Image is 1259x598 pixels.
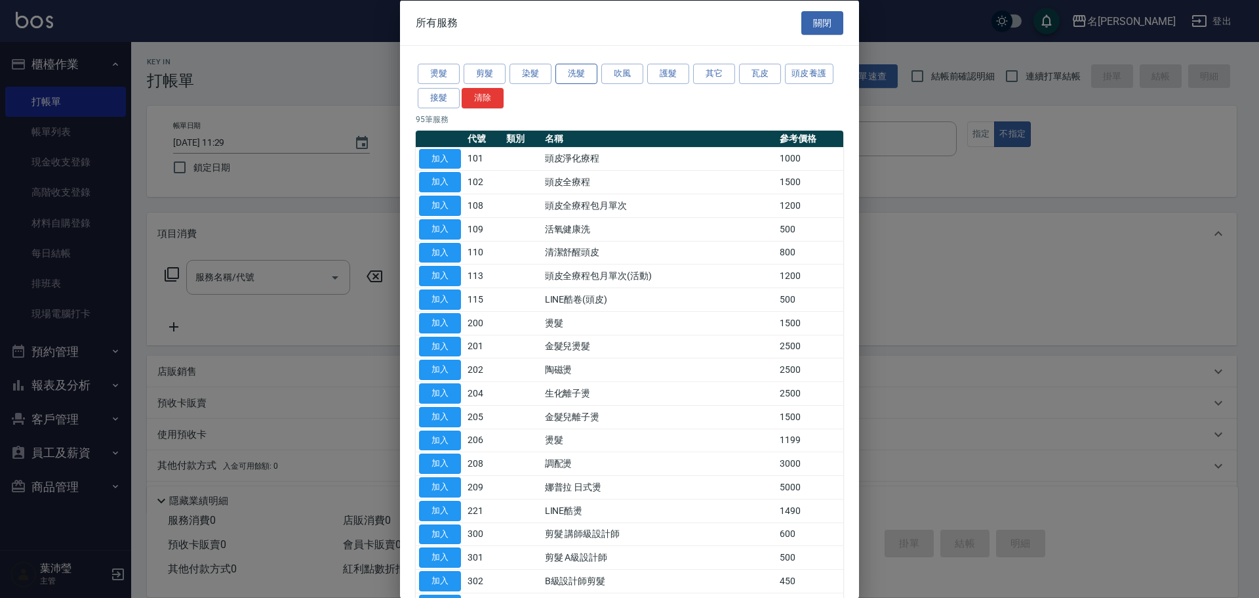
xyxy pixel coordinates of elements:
button: 吹風 [601,64,643,84]
td: 娜普拉 日式燙 [542,475,776,499]
td: 1200 [776,194,843,217]
button: 加入 [419,406,461,427]
td: B級設計師剪髮 [542,569,776,593]
td: 600 [776,523,843,546]
td: 1500 [776,405,843,429]
td: LINE酷卷(頭皮) [542,288,776,311]
td: 208 [464,452,503,475]
button: 加入 [419,219,461,239]
td: 頭皮全療程 [542,170,776,194]
td: 113 [464,264,503,288]
td: 206 [464,429,503,452]
td: 剪髮 A級設計師 [542,545,776,569]
button: 其它 [693,64,735,84]
button: 清除 [462,87,504,108]
button: 瓦皮 [739,64,781,84]
td: 清潔舒醒頭皮 [542,241,776,265]
th: 參考價格 [776,130,843,147]
td: 102 [464,170,503,194]
p: 95 筆服務 [416,113,843,125]
button: 加入 [419,172,461,192]
td: 204 [464,381,503,405]
td: 101 [464,147,503,171]
td: 209 [464,475,503,499]
button: 加入 [419,266,461,286]
td: 剪髮 講師級設計師 [542,523,776,546]
td: 陶磁燙 [542,358,776,381]
button: 加入 [419,524,461,544]
td: 燙髮 [542,429,776,452]
td: 201 [464,335,503,358]
button: 接髮 [418,87,460,108]
th: 類別 [503,130,542,147]
td: 頭皮全療程包月單次 [542,194,776,217]
td: 205 [464,405,503,429]
td: 500 [776,217,843,241]
td: 1500 [776,311,843,335]
button: 加入 [419,360,461,380]
button: 加入 [419,196,461,216]
td: LINE酷燙 [542,499,776,523]
td: 500 [776,288,843,311]
button: 加入 [419,500,461,521]
td: 200 [464,311,503,335]
button: 頭皮養護 [785,64,833,84]
td: 1490 [776,499,843,523]
td: 頭皮淨化療程 [542,147,776,171]
td: 115 [464,288,503,311]
button: 加入 [419,336,461,356]
button: 加入 [419,454,461,474]
td: 450 [776,569,843,593]
button: 加入 [419,547,461,568]
button: 加入 [419,383,461,404]
td: 1199 [776,429,843,452]
button: 洗髮 [555,64,597,84]
th: 代號 [464,130,503,147]
td: 生化離子燙 [542,381,776,405]
button: 燙髮 [418,64,460,84]
td: 202 [464,358,503,381]
td: 5000 [776,475,843,499]
span: 所有服務 [416,16,458,29]
td: 300 [464,523,503,546]
button: 關閉 [801,11,843,35]
button: 染髮 [510,64,551,84]
button: 加入 [419,148,461,169]
td: 110 [464,241,503,265]
th: 名稱 [542,130,776,147]
td: 2500 [776,381,843,405]
td: 2500 [776,335,843,358]
td: 1500 [776,170,843,194]
button: 加入 [419,430,461,450]
button: 護髮 [647,64,689,84]
button: 加入 [419,571,461,591]
td: 燙髮 [542,311,776,335]
td: 1000 [776,147,843,171]
button: 剪髮 [464,64,506,84]
td: 3000 [776,452,843,475]
button: 加入 [419,289,461,310]
td: 1200 [776,264,843,288]
td: 金髮兒離子燙 [542,405,776,429]
td: 頭皮全療程包月單次(活動) [542,264,776,288]
td: 2500 [776,358,843,381]
td: 活氧健康洗 [542,217,776,241]
td: 800 [776,241,843,265]
button: 加入 [419,242,461,263]
td: 302 [464,569,503,593]
td: 109 [464,217,503,241]
button: 加入 [419,477,461,498]
td: 108 [464,194,503,217]
td: 301 [464,545,503,569]
td: 500 [776,545,843,569]
td: 調配燙 [542,452,776,475]
td: 金髮兒燙髮 [542,335,776,358]
td: 221 [464,499,503,523]
button: 加入 [419,312,461,333]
